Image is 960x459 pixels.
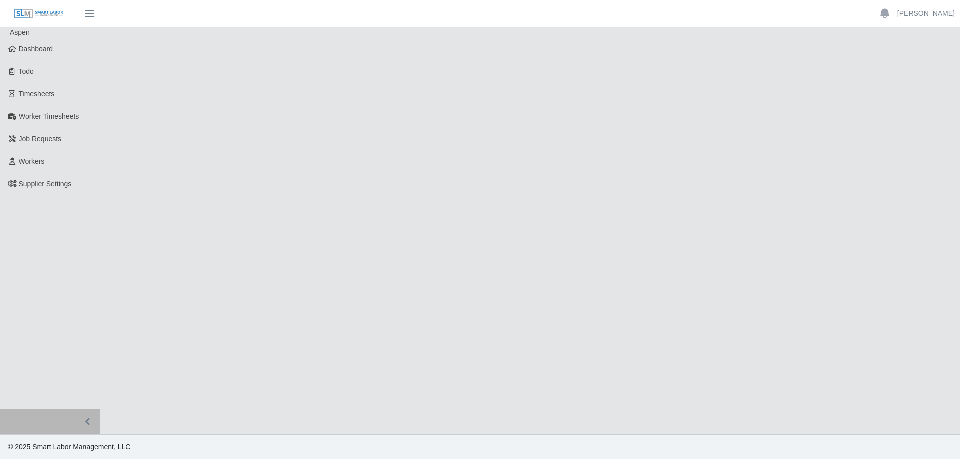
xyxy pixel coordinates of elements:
a: [PERSON_NAME] [897,8,955,19]
span: Supplier Settings [19,180,72,188]
span: © 2025 Smart Labor Management, LLC [8,443,130,451]
img: SLM Logo [14,8,64,19]
span: Timesheets [19,90,55,98]
span: Todo [19,67,34,75]
span: Workers [19,157,45,165]
span: Worker Timesheets [19,112,79,120]
span: Aspen [10,28,30,36]
span: Dashboard [19,45,53,53]
span: Job Requests [19,135,62,143]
